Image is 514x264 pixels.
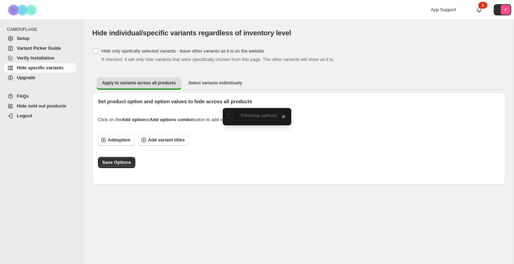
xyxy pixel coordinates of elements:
[92,92,505,185] div: Apply to variants across all products
[504,8,507,12] text: X
[4,91,76,101] a: FAQs
[478,2,487,9] div: 1
[431,7,456,12] span: App Support
[4,63,76,73] a: Hide specific variants
[188,80,242,86] span: Select variants individually
[102,80,176,86] span: Apply to variants across all products
[4,34,76,43] a: Setup
[17,36,29,41] span: Setup
[4,43,76,53] a: Variant Picker Guide
[17,103,66,109] span: Hide sold out products
[98,157,135,168] button: Save Options
[17,46,61,51] span: Variant Picker Guide
[101,48,264,54] span: Hide only spefically selected variants - leave other variants as it is on the website
[501,5,511,15] span: Avatar with initials X
[92,29,291,37] span: Hide individual/specific variants regardless of inventory level
[476,6,483,13] a: 1
[494,4,511,15] button: Avatar with initials X
[98,116,500,123] div: Click on the or button to add options to hide.
[148,137,185,144] span: Add variant titles
[4,101,76,111] a: Hide sold out products
[102,159,131,166] span: Save Options
[7,27,79,32] span: CAMOUFLAGE
[101,57,334,62] span: If checked, it will only hide variants that were specifically chosen from this page. The other va...
[98,98,500,105] p: Set product option and option values to hide across all products
[183,77,248,89] button: Select variants individually
[4,73,76,83] a: Upgrade
[17,55,55,61] span: Verify Installation
[98,134,135,146] button: Addoption
[138,134,189,146] button: Add variant titles
[17,65,64,70] span: Hide specific variants
[108,137,130,144] span: Add option
[241,113,278,118] span: Fetching options
[4,53,76,63] a: Verify Installation
[4,111,76,121] a: Logout
[17,93,29,99] span: FAQs
[6,0,41,20] img: Camouflage
[122,117,146,122] strong: Add option
[97,77,181,90] button: Apply to variants across all products
[17,113,32,118] span: Logout
[150,117,192,122] strong: Add options combo
[17,75,35,80] span: Upgrade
